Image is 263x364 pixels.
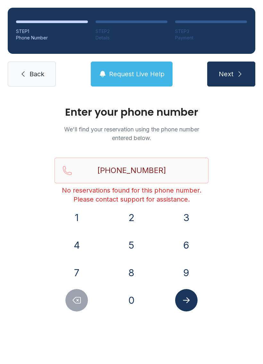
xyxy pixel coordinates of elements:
button: 6 [175,234,198,256]
div: Details [96,35,167,41]
button: 3 [175,206,198,229]
p: We'll find your reservation using the phone number entered below. [55,125,208,142]
button: Submit lookup form [175,289,198,311]
button: 5 [120,234,143,256]
input: Reservation phone number [55,158,208,183]
span: Request Live Help [109,70,165,79]
div: No reservations found for this phone number. Please contact support for assistance. [55,186,208,204]
button: 4 [65,234,88,256]
div: Phone Number [16,35,88,41]
button: Delete number [65,289,88,311]
button: 0 [120,289,143,311]
h1: Enter your phone number [55,107,208,117]
div: STEP 1 [16,28,88,35]
button: 1 [65,206,88,229]
span: Back [30,70,44,79]
button: 7 [65,261,88,284]
div: STEP 3 [175,28,247,35]
div: STEP 2 [96,28,167,35]
button: 2 [120,206,143,229]
button: 9 [175,261,198,284]
span: Next [219,70,233,79]
button: 8 [120,261,143,284]
div: Payment [175,35,247,41]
